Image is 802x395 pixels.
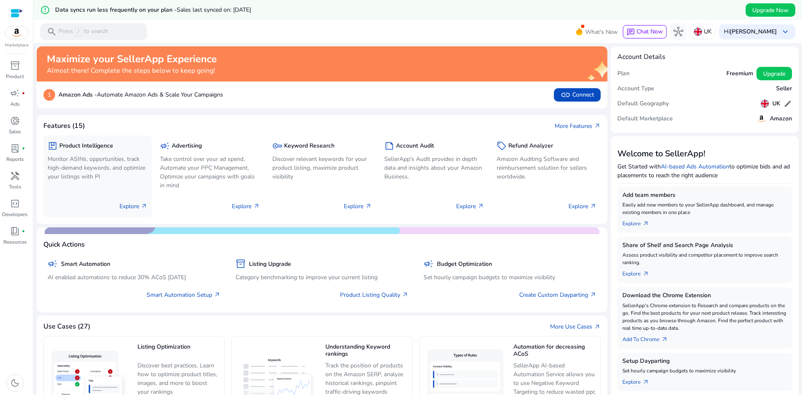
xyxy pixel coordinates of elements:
[236,259,246,269] span: inventory_2
[622,242,787,249] h5: Share of Shelf and Search Page Analysis
[384,155,484,181] p: SellerApp's Audit provides in depth data and insights about your Amazon Business.
[627,28,635,36] span: chat
[763,69,785,78] span: Upgrade
[59,143,113,150] h5: Product Intelligence
[119,202,147,211] p: Explore
[48,141,58,151] span: package
[622,192,787,199] h5: Add team members
[477,203,484,209] span: arrow_outward
[22,147,25,150] span: fiber_manual_record
[704,24,712,39] p: UK
[550,322,601,331] a: More Use Casesarrow_outward
[594,324,601,330] span: arrow_outward
[555,122,601,130] a: More Featuresarrow_outward
[75,27,82,36] span: /
[47,67,217,75] h4: Almost there! Complete the steps below to keep going!
[10,378,20,388] span: dark_mode
[730,28,777,36] b: [PERSON_NAME]
[325,344,408,358] h5: Understanding Keyword rankings
[147,291,221,299] a: Smart Automation Setup
[48,155,147,181] p: Monitor ASINs, opportunities, track high-demand keywords, and optimize your listings with PI
[236,273,409,282] p: Category benchmarking to improve your current listing
[249,261,291,268] h5: Listing Upgrade
[761,99,769,108] img: uk.svg
[365,203,372,209] span: arrow_outward
[9,183,21,191] p: Tools
[746,3,795,17] button: Upgrade Now
[617,85,654,92] h5: Account Type
[590,203,596,209] span: arrow_outward
[780,27,790,37] span: keyboard_arrow_down
[661,163,729,171] a: AI-based Ads Automation
[617,53,665,61] h4: Account Details
[396,143,434,150] h5: Account Audit
[47,53,217,65] h2: Maximize your SellerApp Experience
[437,261,492,268] h5: Budget Optimization
[9,128,21,135] p: Sales
[272,141,282,151] span: key
[622,367,787,375] p: Set hourly campaign budgets to maximize visibility
[513,344,596,358] h5: Automation for decreasing ACoS
[617,149,792,159] h3: Welcome to SellerApp!
[622,251,787,266] p: Assess product visibility and competitor placement to improve search ranking.
[622,302,787,332] p: SellerApp's Chrome extension to Research and compare products on the go. Find the best products f...
[456,202,484,211] p: Explore
[47,27,57,37] span: search
[622,201,787,216] p: Easily add new members to your SellerApp dashboard, and manage existing members in one place
[10,143,20,153] span: lab_profile
[594,122,601,129] span: arrow_outward
[642,379,649,385] span: arrow_outward
[561,90,594,100] span: Connect
[43,323,90,331] h4: Use Cases (27)
[43,122,85,130] h4: Features (15)
[784,99,792,108] span: edit
[177,6,251,14] span: Sales last synced on: [DATE]
[770,115,792,122] h5: Amazon
[6,155,24,163] p: Reports
[55,7,251,14] h5: Data syncs run less frequently on your plan -
[670,23,687,40] button: hub
[10,116,20,126] span: donut_small
[58,91,97,99] b: Amazon Ads -
[10,226,20,236] span: book_4
[617,70,629,77] h5: Plan
[58,27,108,36] p: Press to search
[232,202,260,211] p: Explore
[340,291,409,299] a: Product Listing Quality
[772,100,780,107] h5: UK
[214,291,221,298] span: arrow_outward
[756,67,792,80] button: Upgrade
[622,375,656,386] a: Explorearrow_outward
[617,115,673,122] h5: Default Marketplace
[160,141,170,151] span: campaign
[497,141,507,151] span: sell
[554,88,601,102] button: linkConnect
[622,332,675,344] a: Add To Chrome
[590,291,596,298] span: arrow_outward
[172,143,202,150] h5: Advertising
[726,70,753,77] h5: Freemium
[10,171,20,181] span: handyman
[5,26,28,39] img: amazon.svg
[673,27,683,37] span: hub
[694,28,702,36] img: uk.svg
[22,92,25,95] span: fiber_manual_record
[141,203,147,209] span: arrow_outward
[756,114,766,124] img: amazon.svg
[519,291,596,299] a: Create Custom Dayparting
[6,73,24,80] p: Product
[48,259,58,269] span: campaign
[776,85,792,92] h5: Seller
[617,162,792,180] p: Get Started with to optimize bids and ad placements to reach the right audience
[253,203,260,209] span: arrow_outward
[642,220,649,227] span: arrow_outward
[272,155,372,181] p: Discover relevant keywords for your product listing, maximize product visibility
[22,229,25,233] span: fiber_manual_record
[642,270,649,277] span: arrow_outward
[40,5,50,15] mat-icon: error_outline
[5,42,28,48] p: Marketplace
[58,90,223,99] p: Automate Amazon Ads & Scale Your Campaigns
[637,28,663,36] span: Chat Now
[424,259,434,269] span: campaign
[497,155,596,181] p: Amazon Auditing Software and reimbursement solution for sellers worldwide.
